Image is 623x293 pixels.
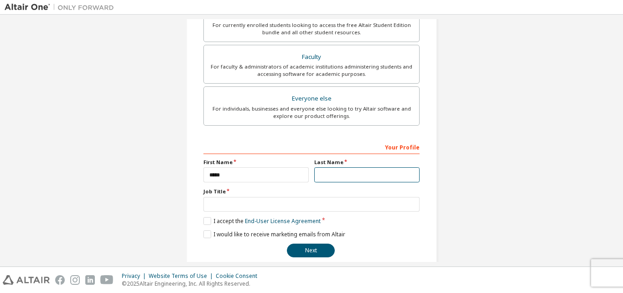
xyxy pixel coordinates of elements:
[203,139,420,154] div: Your Profile
[70,275,80,285] img: instagram.svg
[314,159,420,166] label: Last Name
[209,92,414,105] div: Everyone else
[85,275,95,285] img: linkedin.svg
[209,21,414,36] div: For currently enrolled students looking to access the free Altair Student Edition bundle and all ...
[216,272,263,280] div: Cookie Consent
[203,188,420,195] label: Job Title
[5,3,119,12] img: Altair One
[3,275,50,285] img: altair_logo.svg
[245,217,321,225] a: End-User License Agreement
[209,63,414,78] div: For faculty & administrators of academic institutions administering students and accessing softwa...
[209,105,414,120] div: For individuals, businesses and everyone else looking to try Altair software and explore our prod...
[100,275,114,285] img: youtube.svg
[287,244,335,257] button: Next
[55,275,65,285] img: facebook.svg
[203,230,345,238] label: I would like to receive marketing emails from Altair
[122,280,263,288] p: © 2025 Altair Engineering, Inc. All Rights Reserved.
[209,51,414,64] div: Faculty
[122,272,149,280] div: Privacy
[203,217,321,225] label: I accept the
[203,159,309,166] label: First Name
[149,272,216,280] div: Website Terms of Use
